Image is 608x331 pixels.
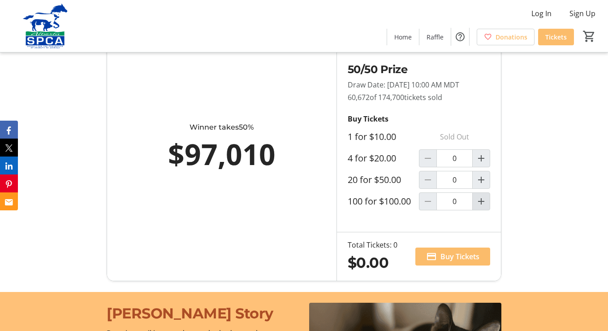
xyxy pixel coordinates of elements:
[581,28,597,44] button: Cart
[348,252,397,274] div: $0.00
[473,150,490,167] button: Increment by one
[348,153,396,164] label: 4 for $20.00
[370,92,404,102] span: of 174,700
[387,29,419,45] a: Home
[419,128,490,146] p: Sold Out
[394,32,412,42] span: Home
[348,240,397,250] div: Total Tickets: 0
[473,171,490,188] button: Increment by one
[348,114,388,124] strong: Buy Tickets
[348,61,490,78] h2: 50/50 Prize
[440,251,479,262] span: Buy Tickets
[538,29,574,45] a: Tickets
[348,174,401,185] label: 20 for $50.00
[348,131,396,142] label: 1 for $10.00
[427,32,444,42] span: Raffle
[477,29,535,45] a: Donations
[5,4,85,48] img: Alberta SPCA's Logo
[562,6,603,21] button: Sign Up
[107,305,273,322] span: [PERSON_NAME] Story
[451,28,469,46] button: Help
[419,29,451,45] a: Raffle
[415,248,490,266] button: Buy Tickets
[524,6,559,21] button: Log In
[569,8,595,19] span: Sign Up
[348,92,490,103] p: 60,672 tickets sold
[545,32,567,42] span: Tickets
[147,133,297,176] div: $97,010
[496,32,527,42] span: Donations
[531,8,552,19] span: Log In
[348,79,490,90] p: Draw Date: [DATE] 10:00 AM MDT
[473,193,490,210] button: Increment by one
[348,196,411,207] label: 100 for $100.00
[239,123,254,131] span: 50%
[147,122,297,133] div: Winner takes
